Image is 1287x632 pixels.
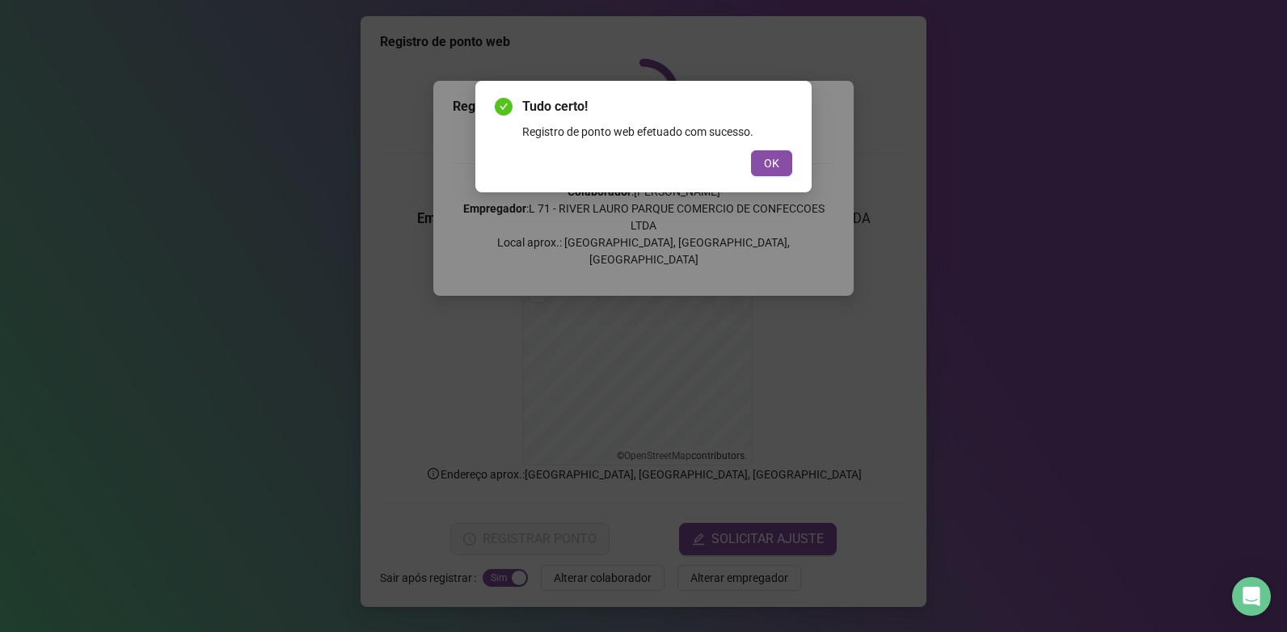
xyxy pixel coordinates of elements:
div: Open Intercom Messenger [1232,577,1271,616]
span: check-circle [495,98,513,116]
button: OK [751,150,792,176]
span: OK [764,154,779,172]
span: Tudo certo! [522,97,792,116]
div: Registro de ponto web efetuado com sucesso. [522,123,792,141]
